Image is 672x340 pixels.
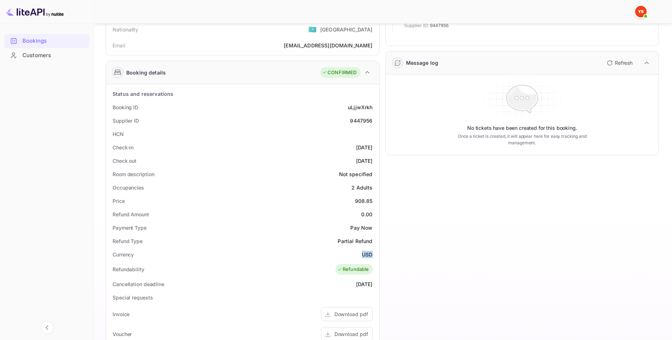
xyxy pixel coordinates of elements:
div: Pay Now [350,224,372,231]
div: 9447956 [350,117,372,124]
div: Bookings [4,34,89,48]
p: Once a ticket is created, it will appear here for easy tracking and management. [449,133,596,146]
span: United States [308,23,317,36]
div: Email [113,42,125,49]
div: Payment Type [113,224,147,231]
p: No tickets have been created for this booking. [467,124,577,132]
div: Message log [406,59,439,67]
div: Partial Refund [338,237,372,245]
div: Supplier ID [113,117,139,124]
a: Bookings [4,34,89,47]
div: Occupancies [113,184,144,191]
a: Customers [4,48,89,62]
div: HCN [113,130,124,138]
div: Check out [113,157,136,165]
div: Refundable [337,266,369,273]
span: 9447956 [430,22,449,29]
div: Download pdf [334,330,368,338]
button: Refresh [603,57,635,69]
div: 2 Adults [351,184,372,191]
div: Voucher [113,330,132,338]
img: Yandex Support [635,6,647,17]
div: Booking ID [113,103,138,111]
div: Refund Type [113,237,143,245]
div: [DATE] [356,157,373,165]
div: [DATE] [356,144,373,151]
div: Invoice [113,310,130,318]
div: 908.85 [355,197,373,205]
div: Room description [113,170,154,178]
img: LiteAPI logo [6,6,64,17]
div: Bookings [22,37,86,45]
div: USD [362,251,372,258]
div: uLjjwXrkh [348,103,372,111]
div: Refundability [113,265,144,273]
div: Cancellation deadline [113,280,164,288]
div: 0.00 [361,211,373,218]
span: Supplier ID: [404,22,430,29]
div: [DATE] [356,280,373,288]
div: [GEOGRAPHIC_DATA] [320,26,373,33]
div: Special requests [113,294,153,301]
div: Status and reservations [113,90,173,98]
div: Not specified [339,170,373,178]
div: Customers [4,48,89,63]
div: Price [113,197,125,205]
div: Nationality [113,26,139,33]
div: Refund Amount [113,211,149,218]
button: Collapse navigation [41,321,54,334]
div: [EMAIL_ADDRESS][DOMAIN_NAME] [284,42,372,49]
div: Customers [22,51,86,60]
div: Check-in [113,144,134,151]
div: Download pdf [334,310,368,318]
p: Refresh [615,59,633,67]
div: CONFIRMED [322,69,356,76]
div: Booking details [126,69,166,76]
div: Currency [113,251,134,258]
